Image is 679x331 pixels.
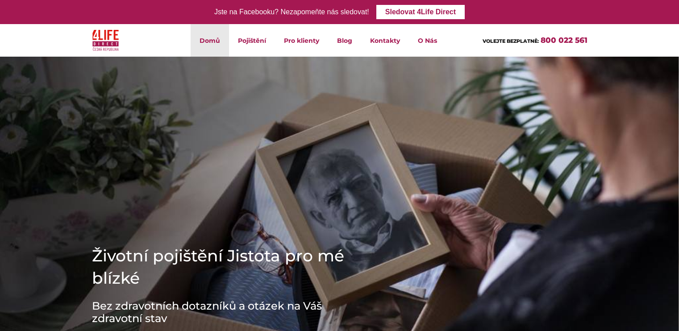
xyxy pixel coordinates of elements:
a: 800 022 561 [541,36,587,45]
img: 4Life Direct Česká republika logo [92,28,119,53]
a: Sledovat 4Life Direct [376,5,465,19]
h1: Životní pojištění Jistota pro mé blízké [92,244,360,289]
a: Kontakty [361,24,409,57]
a: Blog [328,24,361,57]
div: Jste na Facebooku? Nezapomeňte nás sledovat! [214,6,369,19]
h3: Bez zdravotních dotazníků a otázek na Váš zdravotní stav [92,300,360,325]
span: VOLEJTE BEZPLATNĚ: [483,38,539,44]
a: Domů [191,24,229,57]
